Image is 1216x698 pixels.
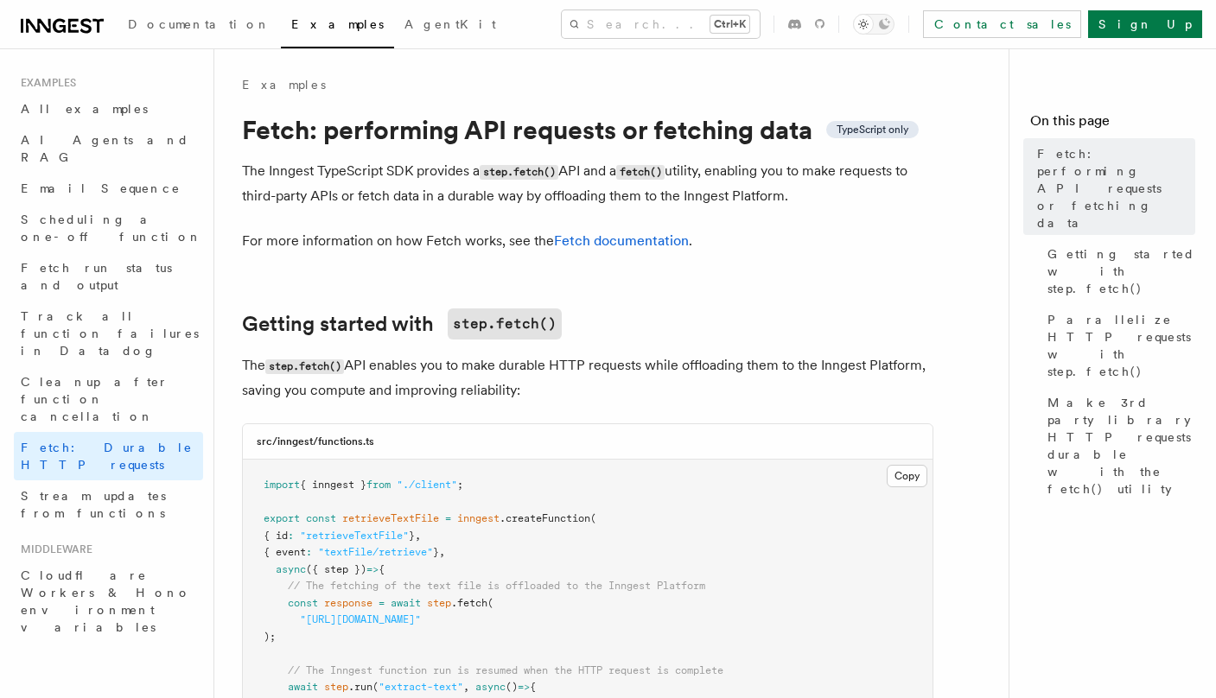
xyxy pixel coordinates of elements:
[475,681,506,693] span: async
[300,479,366,491] span: { inngest }
[1041,304,1195,387] a: Parallelize HTTP requests with step.fetch()
[923,10,1081,38] a: Contact sales
[242,229,933,253] p: For more information on how Fetch works, see the .
[242,76,326,93] a: Examples
[21,213,202,244] span: Scheduling a one-off function
[14,366,203,432] a: Cleanup after function cancellation
[433,546,439,558] span: }
[265,359,344,374] code: step.fetch()
[288,664,723,676] span: // The Inngest function run is resumed when the HTTP request is complete
[530,681,536,693] span: {
[276,563,306,575] span: async
[21,133,189,164] span: AI Agents and RAG
[342,512,439,524] span: retrieveTextFile
[288,681,318,693] span: await
[264,512,300,524] span: export
[14,252,203,301] a: Fetch run status and output
[366,479,391,491] span: from
[21,489,166,520] span: Stream updates from functions
[242,308,562,339] a: Getting started withstep.fetch()
[457,512,500,524] span: inngest
[379,597,385,609] span: =
[14,432,203,480] a: Fetch: Durable HTTP requests
[1088,10,1202,38] a: Sign Up
[1047,311,1195,380] span: Parallelize HTTP requests with step.fetch()
[500,512,590,524] span: .createFunction
[300,613,421,625] span: "[URL][DOMAIN_NAME]"
[242,353,933,403] p: The API enables you to make durable HTTP requests while offloading them to the Inngest Platform, ...
[14,543,92,556] span: Middleware
[487,597,493,609] span: (
[21,309,199,358] span: Track all function failures in Datadog
[1047,245,1195,297] span: Getting started with step.fetch()
[14,560,203,643] a: Cloudflare Workers & Hono environment variables
[306,546,312,558] span: :
[1041,238,1195,304] a: Getting started with step.fetch()
[14,173,203,204] a: Email Sequence
[128,17,271,31] span: Documentation
[394,5,506,47] a: AgentKit
[288,580,705,592] span: // The fetching of the text file is offloaded to the Inngest Platform
[463,681,469,693] span: ,
[448,308,562,339] code: step.fetch()
[14,301,203,366] a: Track all function failures in Datadog
[562,10,760,38] button: Search...Ctrl+K
[264,479,300,491] span: import
[324,681,348,693] span: step
[1041,387,1195,504] a: Make 3rd party library HTTP requests durable with the fetch() utility
[451,597,487,609] span: .fetch
[291,17,384,31] span: Examples
[21,181,181,195] span: Email Sequence
[21,441,193,472] span: Fetch: Durable HTTP requests
[242,114,933,145] h1: Fetch: performing API requests or fetching data
[257,435,374,448] h3: src/inngest/functions.ts
[379,563,385,575] span: {
[397,479,457,491] span: "./client"
[457,479,463,491] span: ;
[14,124,203,173] a: AI Agents and RAG
[427,597,451,609] span: step
[288,597,318,609] span: const
[264,631,276,643] span: );
[14,76,76,90] span: Examples
[21,102,148,116] span: All examples
[300,530,409,542] span: "retrieveTextFile"
[1047,394,1195,498] span: Make 3rd party library HTTP requests durable with the fetch() utility
[1030,111,1195,138] h4: On this page
[837,123,908,136] span: TypeScript only
[616,165,665,180] code: fetch()
[710,16,749,33] kbd: Ctrl+K
[14,204,203,252] a: Scheduling a one-off function
[439,546,445,558] span: ,
[118,5,281,47] a: Documentation
[14,93,203,124] a: All examples
[415,530,421,542] span: ,
[1037,145,1195,232] span: Fetch: performing API requests or fetching data
[288,530,294,542] span: :
[445,512,451,524] span: =
[21,568,191,634] span: Cloudflare Workers & Hono environment variables
[409,530,415,542] span: }
[324,597,372,609] span: response
[379,681,463,693] span: "extract-text"
[518,681,530,693] span: =>
[281,5,394,48] a: Examples
[348,681,372,693] span: .run
[14,480,203,529] a: Stream updates from functions
[306,512,336,524] span: const
[306,563,366,575] span: ({ step })
[853,14,894,35] button: Toggle dark mode
[404,17,496,31] span: AgentKit
[590,512,596,524] span: (
[554,232,689,249] a: Fetch documentation
[264,530,288,542] span: { id
[242,159,933,208] p: The Inngest TypeScript SDK provides a API and a utility, enabling you to make requests to third-p...
[318,546,433,558] span: "textFile/retrieve"
[1030,138,1195,238] a: Fetch: performing API requests or fetching data
[391,597,421,609] span: await
[887,465,927,487] button: Copy
[366,563,379,575] span: =>
[506,681,518,693] span: ()
[21,375,169,423] span: Cleanup after function cancellation
[372,681,379,693] span: (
